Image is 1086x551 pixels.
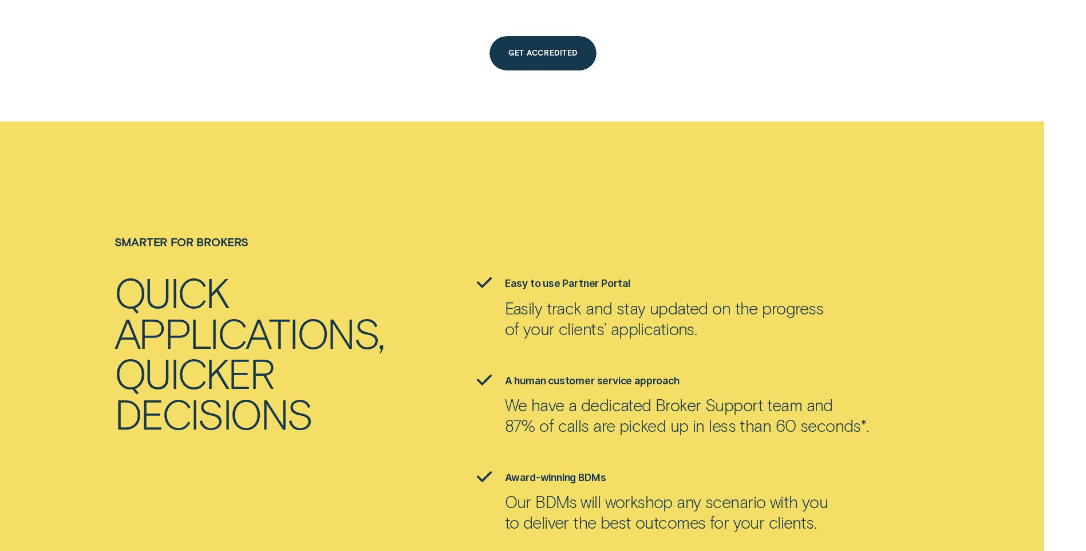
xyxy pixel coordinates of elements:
h4: Smarter for brokers [114,235,392,249]
label: A human customer service approach [505,375,680,387]
a: Get Accredited [489,36,597,70]
p: Easily track and stay updated on the progress of your clients’ applications. [505,298,824,339]
h2: Quick applications, quicker decisions [114,271,365,434]
label: Easy to use Partner Portal [505,277,630,289]
p: Our BDMs will workshop any scenario with you to deliver the best outcomes for your clients. [505,491,828,533]
label: Award-winning BDMs [505,471,606,483]
p: We have a dedicated Broker Support team and 87% of calls are picked up in less than 60 seconds*. [505,395,869,436]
